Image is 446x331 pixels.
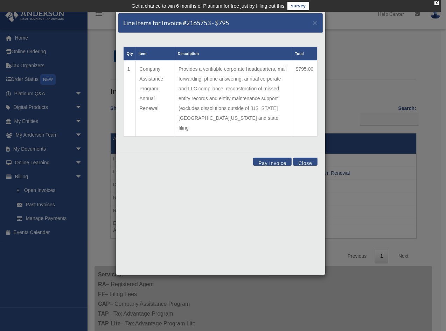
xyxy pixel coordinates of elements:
td: Company Assistance Program Annual Renewal [136,61,175,137]
td: Provides a verifiable corporate headquarters, mail forwarding, phone answering, annual corporate ... [175,61,292,137]
td: $795.00 [292,61,317,137]
td: 1 [124,61,136,137]
h5: Line Items for Invoice #2165753 - $795 [124,19,229,27]
button: Close [313,19,318,26]
button: Close [293,158,317,166]
a: survey [287,2,309,10]
th: Description [175,47,292,61]
span: × [313,19,318,27]
div: Get a chance to win 6 months of Platinum for free just by filling out this [132,2,285,10]
button: Pay Invoice [253,158,292,166]
div: close [434,1,439,5]
th: Qty [124,47,136,61]
th: Total [292,47,317,61]
th: Item [136,47,175,61]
